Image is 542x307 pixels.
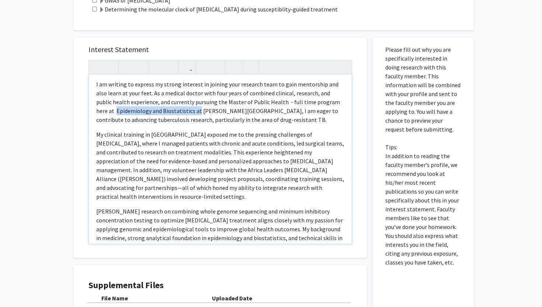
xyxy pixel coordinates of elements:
[104,61,117,74] button: Redo (Ctrl + Y)
[150,61,163,74] button: Superscript
[133,61,146,74] button: Emphasis (Ctrl + I)
[210,61,223,74] button: Ordered list
[180,61,193,74] button: Link
[244,61,257,74] button: Insert horizontal rule
[96,130,344,201] p: My clinical training in [GEOGRAPHIC_DATA] exposed me to the pressing challenges of [MEDICAL_DATA]...
[99,5,338,14] label: Determining the molecular clock of [MEDICAL_DATA] during susceptiblity-guided treatment
[227,61,240,74] button: Remove format
[212,294,252,302] b: Uploaded Date
[101,294,128,302] b: File Name
[163,61,176,74] button: Subscript
[197,61,210,74] button: Unordered list
[88,45,352,54] h5: Interest Statement
[6,274,31,301] iframe: Chat
[337,61,350,74] button: Fullscreen
[89,75,352,244] div: Note to users with screen readers: Please press Alt+0 or Option+0 to deactivate our accessibility...
[385,45,461,267] p: Please fill out why you are specifically interested in doing research with this faculty member. T...
[96,80,344,124] p: I am writing to express my strong interest in joining your research team to gain mentorship and a...
[91,61,104,74] button: Undo (Ctrl + Z)
[121,61,133,74] button: Strong (Ctrl + B)
[96,207,344,269] p: [PERSON_NAME] research on combining whole genome sequencing and minimum inhibitory concentration ...
[88,280,352,291] h4: Supplemental Files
